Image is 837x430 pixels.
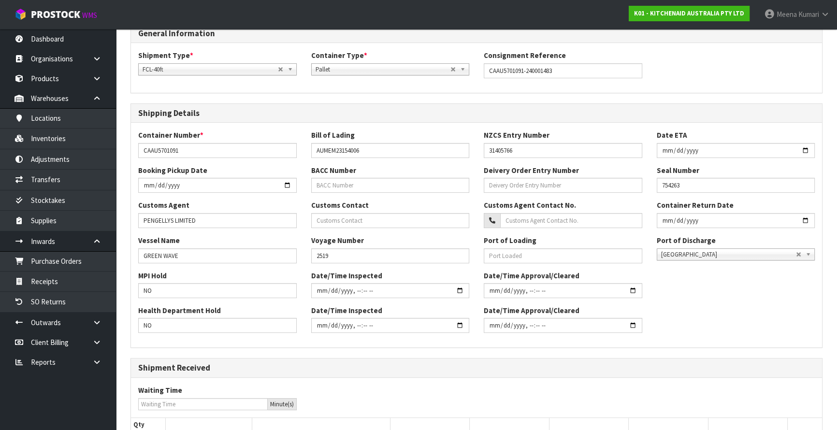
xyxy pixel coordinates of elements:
label: Booking Pickup Date [138,165,207,175]
small: WMS [82,11,97,20]
input: Customs Agent [138,213,297,228]
h3: Shipment Received [138,363,815,373]
label: MPI Hold [138,271,167,281]
div: Minute(s) [268,398,297,410]
label: Customs Agent Contact No. [484,200,576,210]
label: NZCS Entry Number [484,130,549,140]
a: K01 - KITCHENAID AUSTRALIA PTY LTD [629,6,750,21]
input: Container Return Date [657,213,815,228]
label: Date/Time Approval/Cleared [484,305,579,315]
input: Bill of Lading [311,143,470,158]
input: Date/Time Inspected [311,318,470,333]
label: Date/Time Approval/Cleared [484,271,579,281]
input: Cont. Bookin Date [138,178,297,193]
input: Container Number [138,143,297,158]
label: Date/Time Inspected [311,305,382,315]
input: Waiting Time [138,398,268,410]
strong: K01 - KITCHENAID AUSTRALIA PTY LTD [634,9,744,17]
h3: Shipping Details [138,109,815,118]
img: cube-alt.png [14,8,27,20]
label: Health Department Hold [138,305,221,315]
input: Port Loaded [484,248,642,263]
span: Meena [777,10,797,19]
label: Container Return Date [657,200,734,210]
label: Consignment Reference [484,50,566,60]
input: Date/Time Inspected [484,318,642,333]
label: Customs Contact [311,200,369,210]
label: Waiting Time [138,385,182,395]
label: Container Type [311,50,367,60]
label: Customs Agent [138,200,189,210]
input: Date/Time Inspected [484,283,642,298]
span: Pallet [316,64,451,75]
label: BACC Number [311,165,356,175]
label: Seal Number [657,165,699,175]
label: Port of Discharge [657,235,716,245]
label: Port of Loading [484,235,536,245]
input: Voyage Number [311,248,470,263]
label: Voyage Number [311,235,364,245]
label: Bill of Lading [311,130,355,140]
input: Customs Contact [311,213,470,228]
input: Entry Number [484,143,642,158]
input: Seal Number [657,178,815,193]
span: Kumari [798,10,819,19]
span: [GEOGRAPHIC_DATA] [661,249,796,260]
input: Customs Agent Contact No. [500,213,642,228]
label: Deivery Order Entry Number [484,165,579,175]
input: Deivery Order Entry Number [484,178,642,193]
label: Date/Time Inspected [311,271,382,281]
span: FCL-40ft [143,64,278,75]
label: Shipment Type [138,50,193,60]
span: ProStock [31,8,80,21]
input: Vessel Name [138,248,297,263]
input: Health Department Hold [138,318,297,333]
input: BACC Number [311,178,470,193]
input: MPI Hold [138,283,297,298]
input: Consignment Reference [484,63,642,78]
label: Vessel Name [138,235,180,245]
label: Container Number [138,130,203,140]
h3: General Information [138,29,815,38]
label: Date ETA [657,130,687,140]
input: Date/Time Inspected [311,283,470,298]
